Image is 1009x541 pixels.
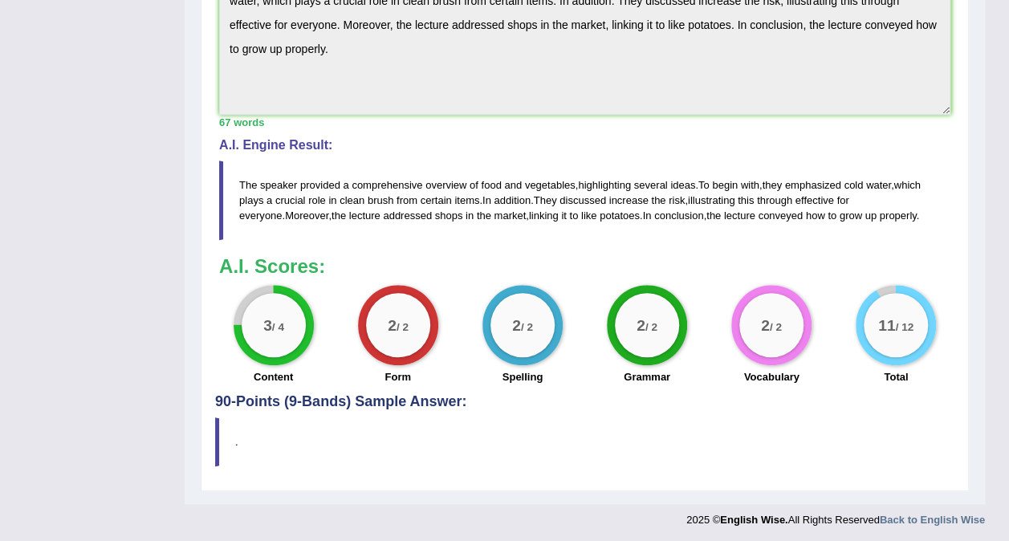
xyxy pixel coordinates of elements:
label: Content [254,369,293,384]
big: 2 [761,316,770,334]
span: ideas [670,179,695,191]
span: this [738,194,754,206]
h4: A.I. Engine Result: [219,138,950,153]
span: the [706,209,721,222]
big: 2 [388,316,397,334]
span: Moreover [285,209,328,222]
small: / 2 [521,321,533,333]
span: conclusion [654,209,703,222]
span: lecture [724,209,755,222]
label: Total [884,369,908,384]
span: the [651,194,665,206]
label: Form [384,369,411,384]
span: overview [425,179,466,191]
small: / 4 [271,321,283,333]
span: several [634,179,668,191]
span: linking [529,209,559,222]
span: illustrating [688,194,735,206]
span: provided [300,179,340,191]
span: of [470,179,478,191]
span: increase [609,194,649,206]
span: vegetables [525,179,576,191]
span: grow [840,209,862,222]
span: They [534,194,557,206]
big: 2 [512,316,521,334]
blockquote: . [215,417,954,466]
span: it [561,209,567,222]
span: speaker [260,179,297,191]
span: clean [340,194,364,206]
div: 67 words [219,115,950,130]
span: highlighting [578,179,631,191]
span: to [828,209,836,222]
span: market [494,209,526,222]
span: The [239,179,257,191]
span: plays [239,194,263,206]
span: everyone [239,209,282,222]
span: emphasized [785,179,841,191]
span: In [643,209,652,222]
label: Grammar [624,369,670,384]
big: 2 [637,316,645,334]
span: the [332,209,346,222]
div: 2025 © All Rights Reserved [686,504,985,527]
span: brush [368,194,394,206]
span: from [397,194,417,206]
span: with [741,179,759,191]
span: through [757,194,792,206]
span: and [504,179,522,191]
span: potatoes [600,209,640,222]
span: to [569,209,578,222]
b: A.I. Scores: [219,255,325,277]
span: risk [669,194,685,206]
span: food [481,179,501,191]
span: addressed [383,209,432,222]
strong: English Wise. [720,514,787,526]
span: a [266,194,272,206]
span: how [806,209,825,222]
blockquote: , . , , . . , . , , . , . [219,161,950,240]
span: role [308,194,326,206]
label: Vocabulary [744,369,799,384]
span: comprehensive [352,179,422,191]
span: In [482,194,491,206]
small: / 2 [397,321,409,333]
span: like [581,209,597,222]
span: in [328,194,336,206]
span: certain [421,194,452,206]
span: water [866,179,891,191]
span: they [762,179,782,191]
span: for [836,194,848,206]
big: 11 [878,316,895,334]
small: / 12 [896,321,914,333]
span: effective [795,194,834,206]
span: which [894,179,921,191]
span: begin [712,179,738,191]
small: / 2 [770,321,782,333]
span: conveyed [758,209,803,222]
span: properly [880,209,917,222]
span: the [477,209,491,222]
small: / 2 [645,321,657,333]
span: shops [435,209,463,222]
span: a [343,179,348,191]
a: Back to English Wise [880,514,985,526]
span: cold [844,179,863,191]
span: items [454,194,479,206]
span: addition [494,194,531,206]
big: 3 [263,316,272,334]
span: lecture [349,209,380,222]
span: crucial [275,194,306,206]
label: Spelling [502,369,543,384]
span: up [865,209,876,222]
span: To [698,179,710,191]
span: discussed [559,194,606,206]
span: in [466,209,474,222]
